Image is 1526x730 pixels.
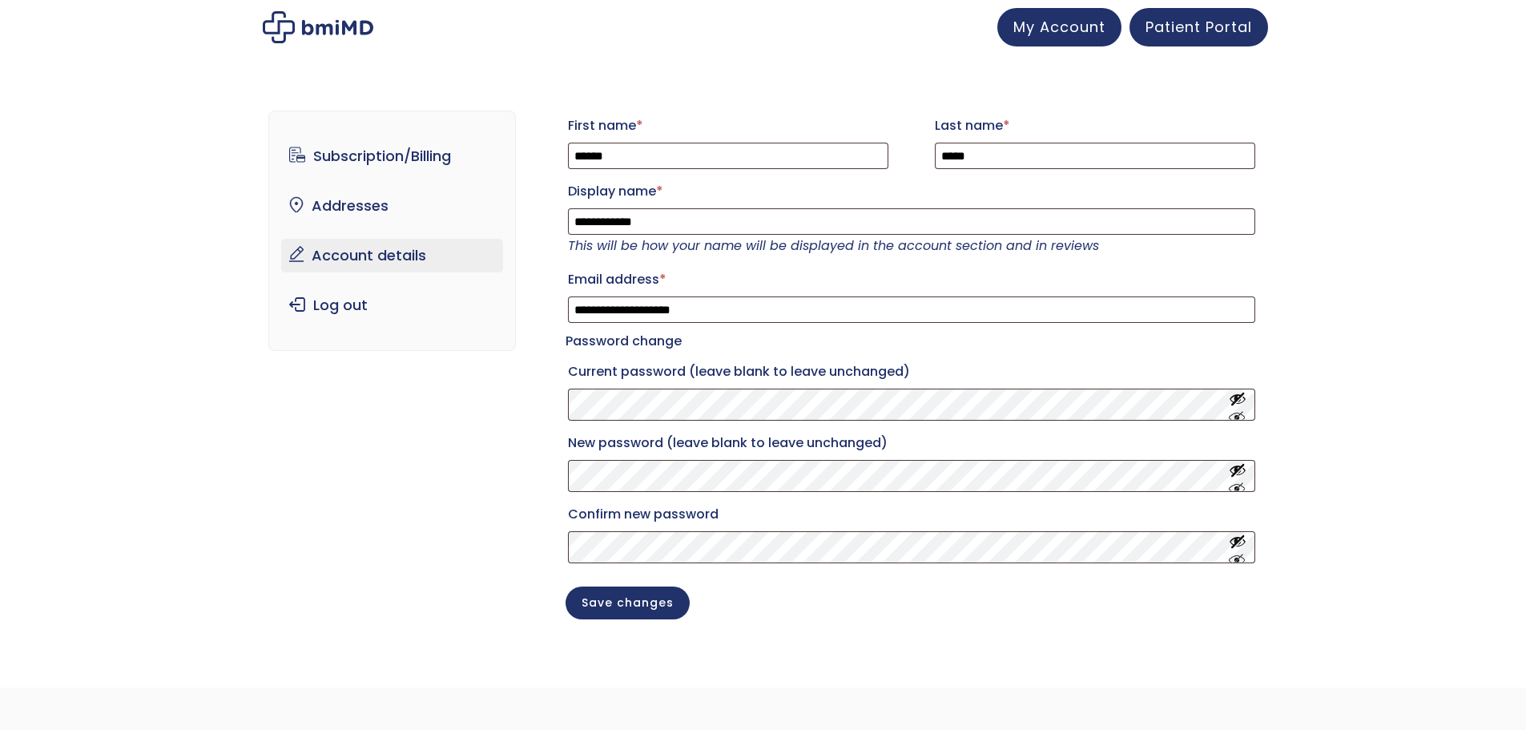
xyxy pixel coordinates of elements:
[1229,390,1246,420] button: Show password
[1229,533,1246,563] button: Show password
[566,587,690,619] button: Save changes
[281,288,503,322] a: Log out
[281,239,503,272] a: Account details
[568,430,1255,456] label: New password (leave blank to leave unchanged)
[935,113,1255,139] label: Last name
[568,179,1255,204] label: Display name
[568,502,1255,527] label: Confirm new password
[1146,17,1252,37] span: Patient Portal
[568,267,1255,292] label: Email address
[1229,462,1246,491] button: Show password
[1129,8,1268,46] a: Patient Portal
[568,359,1255,385] label: Current password (leave blank to leave unchanged)
[997,8,1121,46] a: My Account
[566,330,682,353] legend: Password change
[268,111,516,351] nav: Account pages
[568,236,1099,255] em: This will be how your name will be displayed in the account section and in reviews
[281,139,503,173] a: Subscription/Billing
[1013,17,1105,37] span: My Account
[568,113,888,139] label: First name
[263,11,373,43] img: My account
[281,189,503,223] a: Addresses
